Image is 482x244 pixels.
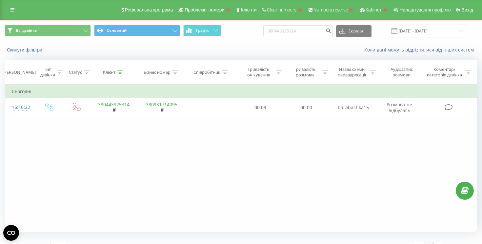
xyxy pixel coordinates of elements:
[196,28,209,33] span: Графік
[335,67,368,78] div: Назва схеми переадресації
[241,7,257,12] span: Клієнти
[366,7,382,12] span: Кабінет
[125,7,173,12] span: Реферальна програма
[5,25,91,36] button: Всі дзвінки
[364,47,477,53] a: Коли дані можуть відрізнятися вiд інших систем
[283,98,329,117] td: 00:00
[183,25,221,36] button: Графік
[5,47,46,53] button: Скинути фільтри
[144,70,171,75] div: Бізнес номер
[69,70,82,75] div: Статус
[313,7,348,12] span: Numbers reserve
[185,7,224,12] span: Проблемні номери
[98,101,130,108] a: 380443325314
[103,70,115,75] div: Клієнт
[40,67,55,78] div: Тип дзвінка
[146,101,177,108] a: 380931714095
[336,25,372,37] button: Експорт
[263,25,333,37] input: Пошук за номером
[237,98,283,117] td: 00:09
[425,67,464,78] div: Коментар/категорія дзвінка
[3,70,36,75] div: [PERSON_NAME]
[329,98,377,117] td: barabashka15
[3,225,19,241] button: Open CMP widget
[12,101,28,114] div: 16:16:22
[5,85,477,98] td: Сьогодні
[267,7,296,12] span: Clear numbers
[243,67,274,78] div: Тривалість очікування
[16,28,37,33] span: Всі дзвінки
[387,101,412,113] span: Розмова не відбулась
[399,7,451,12] span: Налаштування профілю
[383,67,420,78] div: Аудіозапис розмови
[289,67,320,78] div: Тривалість розмови
[462,7,473,12] span: Вихід
[193,70,220,75] div: Співробітник
[94,25,180,36] button: Основний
